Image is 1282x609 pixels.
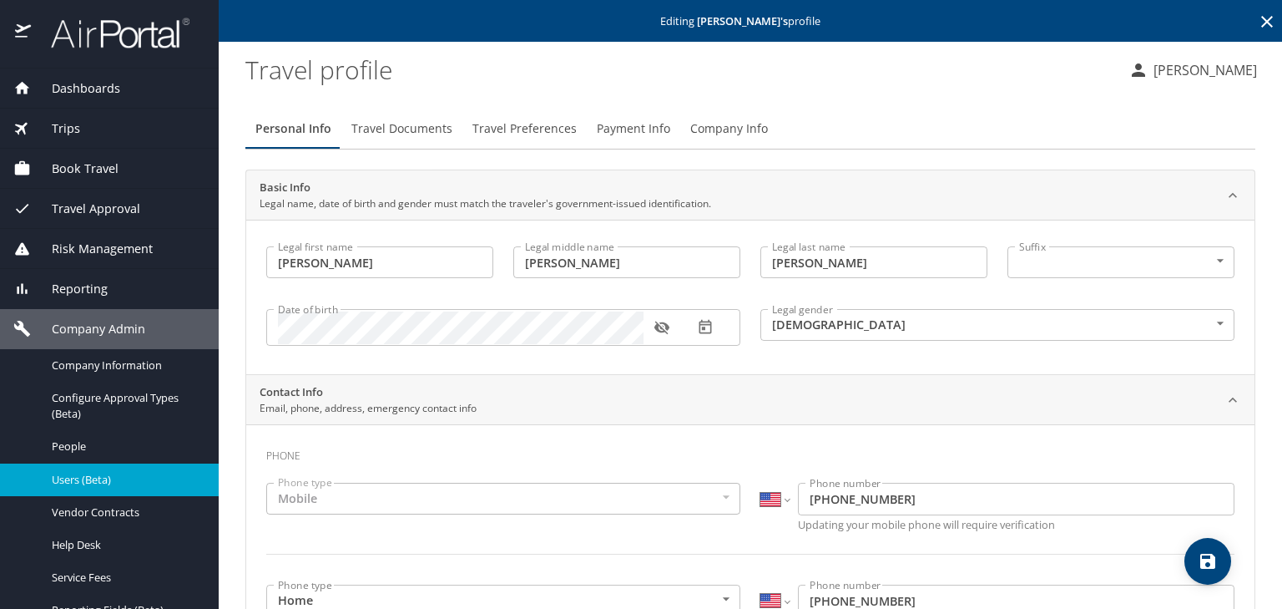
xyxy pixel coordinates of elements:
[52,390,199,422] span: Configure Approval Types (Beta)
[697,13,788,28] strong: [PERSON_NAME] 's
[52,570,199,586] span: Service Fees
[351,119,452,140] span: Travel Documents
[266,438,1234,466] h3: Phone
[1007,246,1234,278] div: ​
[33,17,189,49] img: airportal-logo.png
[1122,55,1264,85] button: [PERSON_NAME]
[52,505,199,520] span: Vendor Contracts
[472,119,577,140] span: Travel Preferences
[52,537,199,553] span: Help Desk
[266,483,740,515] div: Mobile
[245,43,1115,95] h1: Travel profile
[52,472,199,488] span: Users (Beta)
[246,220,1254,374] div: Basic InfoLegal name, date of birth and gender must match the traveler's government-issued identi...
[224,16,1277,27] p: Editing profile
[255,119,331,140] span: Personal Info
[31,119,80,138] span: Trips
[52,439,199,454] span: People
[15,17,33,49] img: icon-airportal.png
[260,384,477,401] h2: Contact Info
[597,119,670,140] span: Payment Info
[31,160,119,178] span: Book Travel
[31,200,140,218] span: Travel Approval
[1184,538,1231,585] button: save
[260,196,711,211] p: Legal name, date of birth and gender must match the traveler's government-issued identification.
[246,375,1254,425] div: Contact InfoEmail, phone, address, emergency contact info
[260,180,711,196] h2: Basic Info
[690,119,768,140] span: Company Info
[246,170,1254,221] div: Basic InfoLegal name, date of birth and gender must match the traveler's government-issued identi...
[31,320,145,338] span: Company Admin
[245,109,1255,149] div: Profile
[52,358,199,373] span: Company Information
[798,520,1234,530] p: Updating your mobile phone will require verification
[760,309,1234,341] div: [DEMOGRAPHIC_DATA]
[31,240,153,258] span: Risk Management
[1148,60,1257,80] p: [PERSON_NAME]
[260,401,477,416] p: Email, phone, address, emergency contact info
[31,79,120,98] span: Dashboards
[31,280,108,298] span: Reporting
